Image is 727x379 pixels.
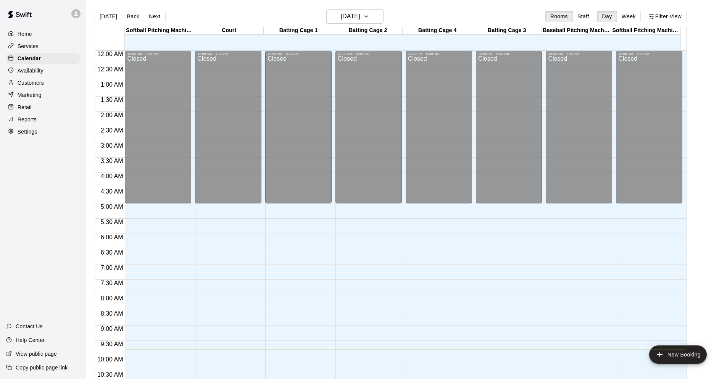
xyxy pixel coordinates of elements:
[472,27,542,34] div: Batting Cage 3
[618,52,680,56] div: 12:00 AM – 5:00 AM
[95,51,125,57] span: 12:00 AM
[18,91,42,99] p: Marketing
[18,30,32,38] p: Home
[644,11,687,22] button: Filter View
[95,11,122,22] button: [DATE]
[406,51,472,203] div: 12:00 AM – 5:00 AM: Closed
[616,51,682,203] div: 12:00 AM – 5:00 AM: Closed
[6,65,80,76] a: Availability
[6,114,80,125] a: Reports
[99,326,125,332] span: 9:00 AM
[99,97,125,103] span: 1:30 AM
[125,51,191,203] div: 12:00 AM – 5:00 AM: Closed
[617,11,641,22] button: Week
[649,345,707,364] button: add
[6,126,80,137] a: Settings
[99,341,125,347] span: 9:30 AM
[197,56,259,206] div: Closed
[403,27,472,34] div: Batting Cage 4
[99,249,125,256] span: 6:30 AM
[408,56,470,206] div: Closed
[99,310,125,317] span: 8:30 AM
[326,9,384,24] button: [DATE]
[6,28,80,40] a: Home
[99,219,125,225] span: 5:30 AM
[99,81,125,88] span: 1:00 AM
[338,52,400,56] div: 12:00 AM – 5:00 AM
[99,264,125,271] span: 7:00 AM
[6,40,80,52] a: Services
[18,42,39,50] p: Services
[197,52,259,56] div: 12:00 AM – 5:00 AM
[99,280,125,286] span: 7:30 AM
[16,336,45,344] p: Help Center
[99,127,125,134] span: 2:30 AM
[478,56,540,206] div: Closed
[16,364,68,371] p: Copy public page link
[542,27,611,34] div: Baseball Pitching Machine
[408,52,470,56] div: 12:00 AM – 5:00 AM
[99,142,125,149] span: 3:00 AM
[18,128,37,135] p: Settings
[548,52,610,56] div: 12:00 AM – 5:00 AM
[341,11,360,22] h6: [DATE]
[6,77,80,89] a: Customers
[597,11,617,22] button: Day
[333,27,403,34] div: Batting Cage 2
[122,11,144,22] button: Back
[127,56,189,206] div: Closed
[335,51,402,203] div: 12:00 AM – 5:00 AM: Closed
[144,11,165,22] button: Next
[548,56,610,206] div: Closed
[268,56,329,206] div: Closed
[16,323,43,330] p: Contact Us
[572,11,594,22] button: Staff
[16,350,57,358] p: View public page
[99,112,125,118] span: 2:00 AM
[127,52,189,56] div: 12:00 AM – 5:00 AM
[545,11,573,22] button: Rooms
[6,89,80,101] a: Marketing
[6,102,80,113] a: Retail
[125,27,194,34] div: Softball Pitching Machine 1
[95,66,125,73] span: 12:30 AM
[95,371,125,378] span: 10:30 AM
[265,51,332,203] div: 12:00 AM – 5:00 AM: Closed
[99,234,125,240] span: 6:00 AM
[264,27,333,34] div: Batting Cage 1
[195,51,261,203] div: 12:00 AM – 5:00 AM: Closed
[99,158,125,164] span: 3:30 AM
[268,52,329,56] div: 12:00 AM – 5:00 AM
[18,55,41,62] p: Calendar
[99,295,125,302] span: 8:00 AM
[18,79,44,87] p: Customers
[546,51,612,203] div: 12:00 AM – 5:00 AM: Closed
[611,27,680,34] div: Softball Pitching Machine 2
[476,51,542,203] div: 12:00 AM – 5:00 AM: Closed
[99,203,125,210] span: 5:00 AM
[18,67,44,74] p: Availability
[99,173,125,179] span: 4:00 AM
[618,56,680,206] div: Closed
[478,52,540,56] div: 12:00 AM – 5:00 AM
[194,27,264,34] div: Court
[6,53,80,64] a: Calendar
[338,56,400,206] div: Closed
[18,103,32,111] p: Retail
[99,188,125,195] span: 4:30 AM
[95,356,125,363] span: 10:00 AM
[18,116,37,123] p: Reports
